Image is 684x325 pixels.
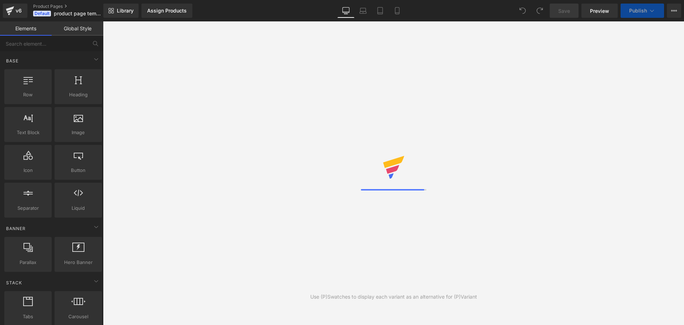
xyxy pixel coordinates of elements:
span: Image [57,129,100,136]
a: New Library [103,4,139,18]
span: Publish [629,8,647,14]
span: Text Block [6,129,50,136]
span: Tabs [6,313,50,320]
button: Undo [515,4,530,18]
a: Global Style [52,21,103,36]
button: Redo [533,4,547,18]
a: v6 [3,4,27,18]
span: Base [5,57,19,64]
span: Icon [6,167,50,174]
span: Banner [5,225,26,232]
span: product page templates - newproducts [54,11,102,16]
span: Hero Banner [57,259,100,266]
span: Row [6,91,50,98]
a: Mobile [389,4,406,18]
a: Preview [581,4,618,18]
span: Library [117,7,134,14]
a: Product Pages [33,4,115,9]
span: Stack [5,279,23,286]
span: Parallax [6,259,50,266]
div: Use (P)Swatches to display each variant as an alternative for (P)Variant [310,293,477,301]
div: v6 [14,6,23,15]
a: Laptop [354,4,372,18]
span: Separator [6,204,50,212]
span: Default [33,11,51,16]
button: More [667,4,681,18]
span: Button [57,167,100,174]
span: Heading [57,91,100,98]
a: Desktop [337,4,354,18]
a: Tablet [372,4,389,18]
span: Liquid [57,204,100,212]
button: Publish [621,4,664,18]
div: Assign Products [147,8,187,14]
span: Carousel [57,313,100,320]
span: Preview [590,7,609,15]
span: Save [558,7,570,15]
